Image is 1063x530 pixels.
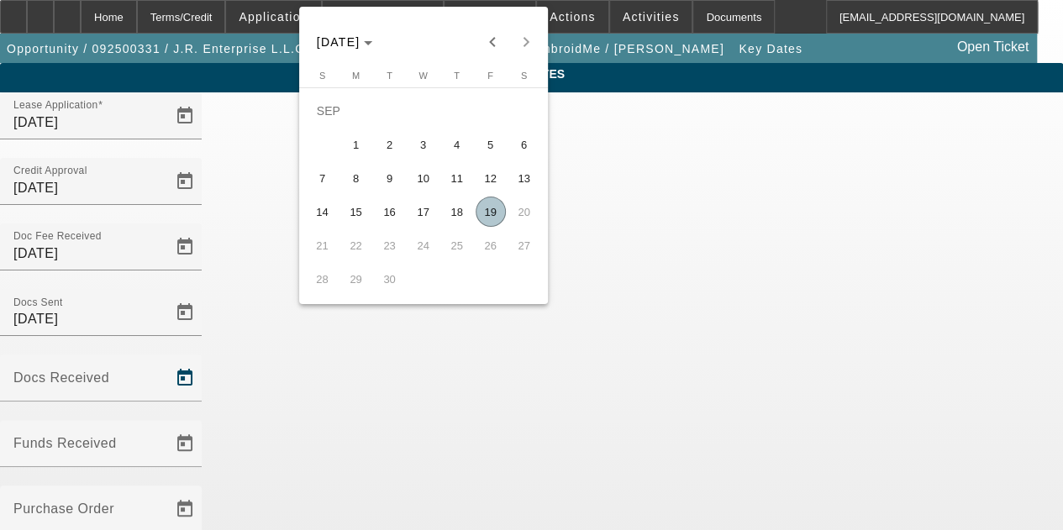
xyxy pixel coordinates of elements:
[387,71,392,81] span: T
[509,230,539,260] span: 27
[508,228,541,262] button: September 27, 2025
[408,197,439,227] span: 17
[341,129,371,160] span: 1
[474,161,508,195] button: September 12, 2025
[442,129,472,160] span: 4
[509,163,539,193] span: 13
[407,228,440,262] button: September 24, 2025
[341,264,371,294] span: 29
[373,262,407,296] button: September 30, 2025
[476,129,506,160] span: 5
[373,161,407,195] button: September 9, 2025
[474,128,508,161] button: September 5, 2025
[352,71,360,81] span: M
[408,129,439,160] span: 3
[476,230,506,260] span: 26
[339,128,373,161] button: September 1, 2025
[418,71,427,81] span: W
[440,161,474,195] button: September 11, 2025
[408,230,439,260] span: 24
[487,71,493,81] span: F
[341,197,371,227] span: 15
[440,228,474,262] button: September 25, 2025
[375,163,405,193] span: 9
[375,230,405,260] span: 23
[476,25,509,59] button: Previous month
[339,161,373,195] button: September 8, 2025
[308,163,338,193] span: 7
[339,262,373,296] button: September 29, 2025
[508,161,541,195] button: September 13, 2025
[508,195,541,228] button: September 20, 2025
[310,27,380,57] button: Choose month and year
[375,129,405,160] span: 2
[373,195,407,228] button: September 16, 2025
[509,197,539,227] span: 20
[306,228,339,262] button: September 21, 2025
[375,197,405,227] span: 16
[308,197,338,227] span: 14
[407,128,440,161] button: September 3, 2025
[521,71,527,81] span: S
[308,230,338,260] span: 21
[339,195,373,228] button: September 15, 2025
[508,128,541,161] button: September 6, 2025
[306,94,541,128] td: SEP
[373,128,407,161] button: September 2, 2025
[440,195,474,228] button: September 18, 2025
[306,195,339,228] button: September 14, 2025
[306,161,339,195] button: September 7, 2025
[442,197,472,227] span: 18
[373,228,407,262] button: September 23, 2025
[408,163,439,193] span: 10
[319,71,325,81] span: S
[317,35,360,49] span: [DATE]
[339,228,373,262] button: September 22, 2025
[454,71,460,81] span: T
[509,129,539,160] span: 6
[476,197,506,227] span: 19
[407,195,440,228] button: September 17, 2025
[442,230,472,260] span: 25
[306,262,339,296] button: September 28, 2025
[341,230,371,260] span: 22
[308,264,338,294] span: 28
[407,161,440,195] button: September 10, 2025
[375,264,405,294] span: 30
[341,163,371,193] span: 8
[442,163,472,193] span: 11
[440,128,474,161] button: September 4, 2025
[476,163,506,193] span: 12
[474,228,508,262] button: September 26, 2025
[474,195,508,228] button: September 19, 2025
